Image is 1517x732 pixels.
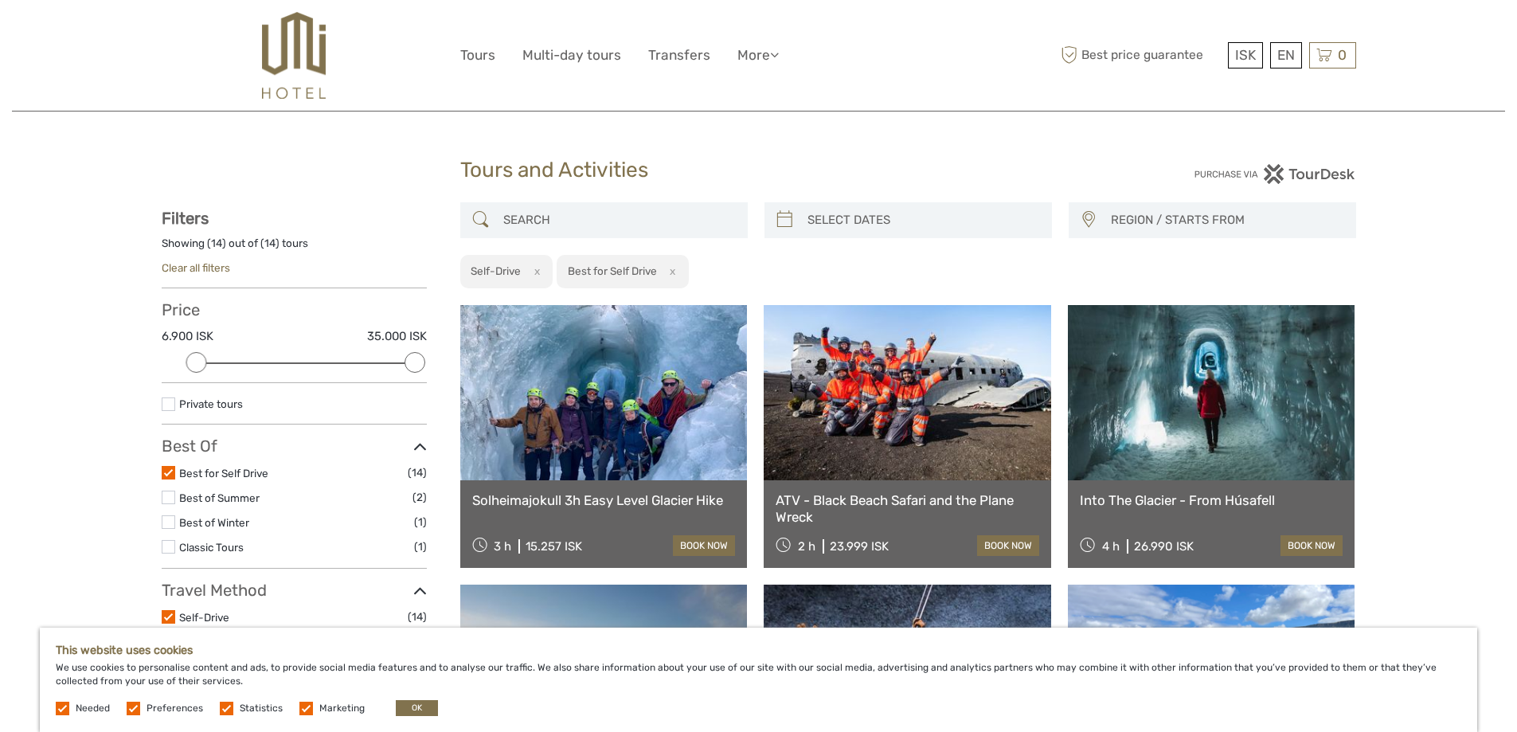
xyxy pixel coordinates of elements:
a: Classic Tours [179,541,244,554]
input: SELECT DATES [801,206,1044,234]
h2: Best for Self Drive [568,264,657,277]
div: 15.257 ISK [526,539,582,554]
a: Tours [460,44,495,67]
a: book now [1280,535,1343,556]
a: Solheimajokull 3h Easy Level Glacier Hike [472,492,736,508]
label: 6.900 ISK [162,328,213,345]
span: (14) [408,464,427,482]
h3: Best Of [162,436,427,456]
a: Best of Winter [179,516,249,529]
div: We use cookies to personalise content and ads, to provide social media features and to analyse ou... [40,628,1477,732]
a: Private tours [179,397,243,410]
span: 2 h [798,539,815,554]
span: 3 h [494,539,511,554]
div: 26.990 ISK [1134,539,1194,554]
label: 35.000 ISK [367,328,427,345]
span: Best price guarantee [1058,42,1224,69]
a: book now [977,535,1039,556]
a: Best for Self Drive [179,467,268,480]
span: (2) [412,488,427,507]
span: ISK [1235,47,1256,63]
a: Transfers [648,44,710,67]
label: Needed [76,702,110,715]
a: Best of Summer [179,491,260,504]
span: 4 h [1102,539,1120,554]
div: 23.999 ISK [830,539,889,554]
label: 14 [264,236,276,251]
a: book now [673,535,735,556]
a: Multi-day tours [522,44,621,67]
a: Clear all filters [162,261,230,274]
input: SEARCH [497,206,740,234]
h3: Price [162,300,427,319]
div: Showing ( ) out of ( ) tours [162,236,427,260]
strong: Filters [162,209,209,228]
img: PurchaseViaTourDesk.png [1194,164,1355,184]
label: 14 [211,236,222,251]
span: (1) [414,538,427,556]
span: (1) [414,513,427,531]
span: (14) [408,608,427,626]
label: Preferences [147,702,203,715]
a: More [737,44,779,67]
a: Self-Drive [179,611,229,624]
label: Statistics [240,702,283,715]
a: ATV - Black Beach Safari and the Plane Wreck [776,492,1039,525]
h2: Self-Drive [471,264,521,277]
img: 526-1e775aa5-7374-4589-9d7e-5793fb20bdfc_logo_big.jpg [262,12,325,99]
button: x [659,263,681,280]
button: OK [396,700,438,716]
h3: Travel Method [162,581,427,600]
button: REGION / STARTS FROM [1104,207,1348,233]
button: x [523,263,545,280]
div: EN [1270,42,1302,69]
label: Marketing [319,702,365,715]
span: 0 [1335,47,1349,63]
h1: Tours and Activities [460,158,1058,183]
a: Into The Glacier - From Húsafell [1080,492,1343,508]
h5: This website uses cookies [56,644,1461,657]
